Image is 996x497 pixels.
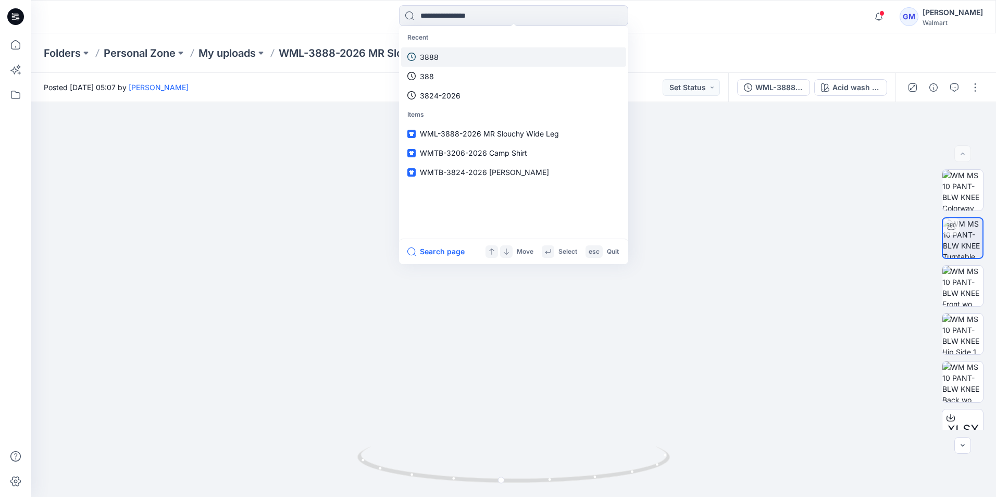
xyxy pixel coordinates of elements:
button: Search page [407,245,465,258]
span: WML-3888-2026 MR Slouchy Wide Leg [420,129,559,138]
p: Items [401,105,626,125]
img: WM MS 10 PANT-BLW KNEE Back wo Avatar [942,362,983,402]
p: 3888 [420,52,439,63]
img: WM MS 10 PANT-BLW KNEE Colorway wo Avatar [942,170,983,210]
div: [PERSON_NAME] [923,6,983,19]
a: WMTB-3824-2026 [PERSON_NAME] [401,163,626,182]
a: [PERSON_NAME] [129,83,189,92]
div: Walmart [923,19,983,27]
div: GM [900,7,918,26]
a: My uploads [198,46,256,60]
a: WMTB-3206-2026 Camp Shirt [401,143,626,163]
a: 3888 [401,47,626,67]
img: WM MS 10 PANT-BLW KNEE Hip Side 1 wo Avatar [942,314,983,354]
p: Select [558,246,577,257]
button: Details [925,79,942,96]
a: 388 [401,67,626,86]
p: 3824-2026 [420,90,460,101]
span: XLSX [947,420,979,439]
button: Acid wash in Rose mum color [814,79,887,96]
a: 3824-2026 [401,86,626,105]
span: WMTB-3206-2026 Camp Shirt [420,148,527,157]
p: WML-3888-2026 MR Slouchy Wide Leg [279,46,477,60]
img: WM MS 10 PANT-BLW KNEE Turntable with Avatar [943,218,982,258]
a: WML-3888-2026 MR Slouchy Wide Leg [401,124,626,143]
p: 388 [420,71,434,82]
div: Acid wash in Rose mum color [832,82,880,93]
img: WM MS 10 PANT-BLW KNEE Front wo Avatar [942,266,983,306]
p: Recent [401,28,626,47]
a: Personal Zone [104,46,176,60]
p: Quit [607,246,619,257]
button: WML-3888-2026 MR Slouchy Wide Leg - Colorway [737,79,810,96]
div: WML-3888-2026 MR Slouchy Wide Leg - Colorway [755,82,803,93]
span: WMTB-3824-2026 [PERSON_NAME] [420,168,549,177]
p: esc [589,246,600,257]
a: Folders [44,46,81,60]
span: Posted [DATE] 05:07 by [44,82,189,93]
p: Move [517,246,533,257]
